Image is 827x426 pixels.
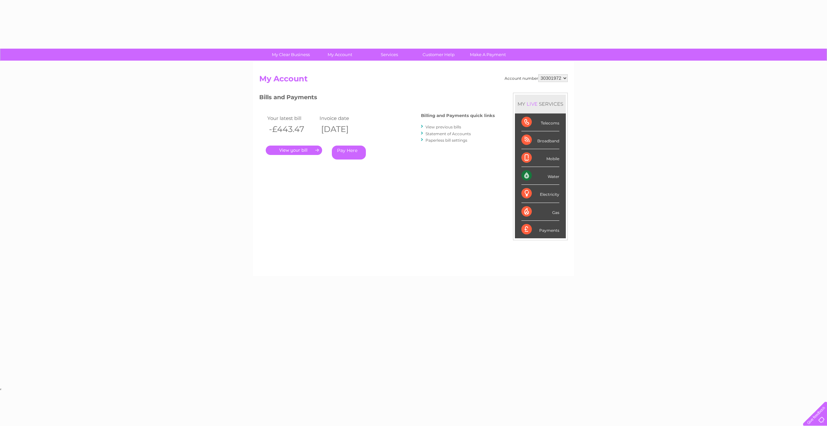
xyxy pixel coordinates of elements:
[259,93,495,104] h3: Bills and Payments
[313,49,367,61] a: My Account
[264,49,318,61] a: My Clear Business
[266,146,322,155] a: .
[421,113,495,118] h4: Billing and Payments quick links
[521,221,559,238] div: Payments
[521,131,559,149] div: Broadband
[266,123,318,136] th: -£443.47
[525,101,539,107] div: LIVE
[521,203,559,221] div: Gas
[318,123,370,136] th: [DATE]
[461,49,515,61] a: Make A Payment
[412,49,465,61] a: Customer Help
[332,146,366,160] a: Pay Here
[425,131,471,136] a: Statement of Accounts
[425,138,467,143] a: Paperless bill settings
[259,74,568,87] h2: My Account
[266,114,318,123] td: Your latest bill
[425,124,461,129] a: View previous bills
[505,74,568,82] div: Account number
[521,149,559,167] div: Mobile
[521,167,559,185] div: Water
[363,49,416,61] a: Services
[521,113,559,131] div: Telecoms
[318,114,370,123] td: Invoice date
[521,185,559,203] div: Electricity
[515,95,566,113] div: MY SERVICES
